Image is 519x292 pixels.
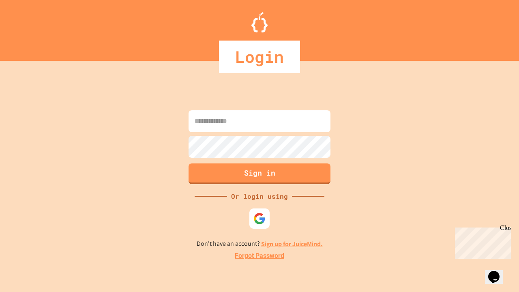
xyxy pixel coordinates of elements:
img: Logo.svg [251,12,268,32]
iframe: chat widget [485,260,511,284]
img: google-icon.svg [253,213,266,225]
a: Forgot Password [235,251,284,261]
div: Or login using [227,191,292,201]
p: Don't have an account? [197,239,323,249]
div: Chat with us now!Close [3,3,56,52]
a: Sign up for JuiceMind. [261,240,323,248]
div: Login [219,41,300,73]
button: Sign in [189,163,330,184]
iframe: chat widget [452,224,511,259]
